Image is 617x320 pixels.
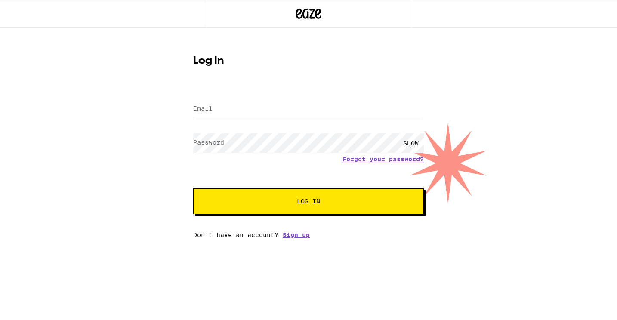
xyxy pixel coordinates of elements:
button: Log In [193,188,424,214]
div: SHOW [398,133,424,153]
input: Email [193,99,424,119]
a: Sign up [283,231,310,238]
label: Email [193,105,213,112]
div: Don't have an account? [193,231,424,238]
span: Log In [297,198,320,204]
a: Forgot your password? [342,156,424,163]
h1: Log In [193,56,424,66]
label: Password [193,139,224,146]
